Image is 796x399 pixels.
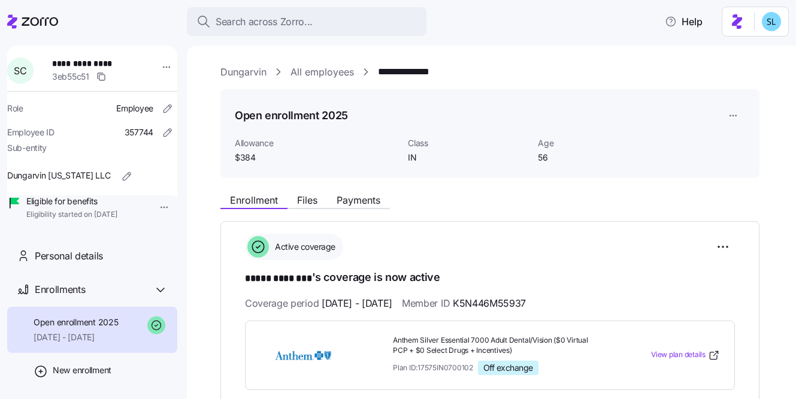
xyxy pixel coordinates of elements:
span: Payments [337,195,380,205]
span: Role [7,102,23,114]
span: Allowance [235,137,398,149]
span: IN [408,152,528,164]
span: [DATE] - [DATE] [322,296,392,311]
span: Search across Zorro... [216,14,313,29]
a: Dungarvin [220,65,267,80]
span: Enrollments [35,282,85,297]
span: Personal details [35,249,103,264]
span: Eligibility started on [DATE] [26,210,117,220]
span: View plan details [651,349,706,361]
span: Sub-entity [7,142,47,154]
span: Off exchange [483,362,533,373]
span: Age [538,137,658,149]
span: Files [297,195,317,205]
span: Employee [116,102,153,114]
span: $384 [235,152,398,164]
h1: Open enrollment 2025 [235,108,348,123]
span: Class [408,137,528,149]
span: Active coverage [271,241,335,253]
h1: 's coverage is now active [245,270,735,286]
span: Help [665,14,703,29]
span: Anthem Silver Essential 7000 Adult Dental/Vision ($0 Virtual PCP + $0 Select Drugs + Incentives) [393,335,603,356]
span: K5N446M55937 [453,296,526,311]
span: Employee ID [7,126,55,138]
a: All employees [290,65,354,80]
span: New enrollment [53,364,111,376]
span: Open enrollment 2025 [34,316,118,328]
span: Dungarvin [US_STATE] LLC [7,170,110,182]
button: Help [655,10,712,34]
span: 56 [538,152,658,164]
button: Search across Zorro... [187,7,426,36]
span: [DATE] - [DATE] [34,331,118,343]
span: Eligible for benefits [26,195,117,207]
span: Plan ID: 17575IN0700102 [393,362,473,373]
span: 3eb55c51 [52,71,89,83]
a: View plan details [651,349,720,361]
img: 7c620d928e46699fcfb78cede4daf1d1 [762,12,781,31]
span: S C [14,66,26,75]
span: Member ID [402,296,526,311]
img: Anthem [260,341,346,369]
span: 357744 [125,126,153,138]
span: Coverage period [245,296,392,311]
span: Enrollment [230,195,278,205]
